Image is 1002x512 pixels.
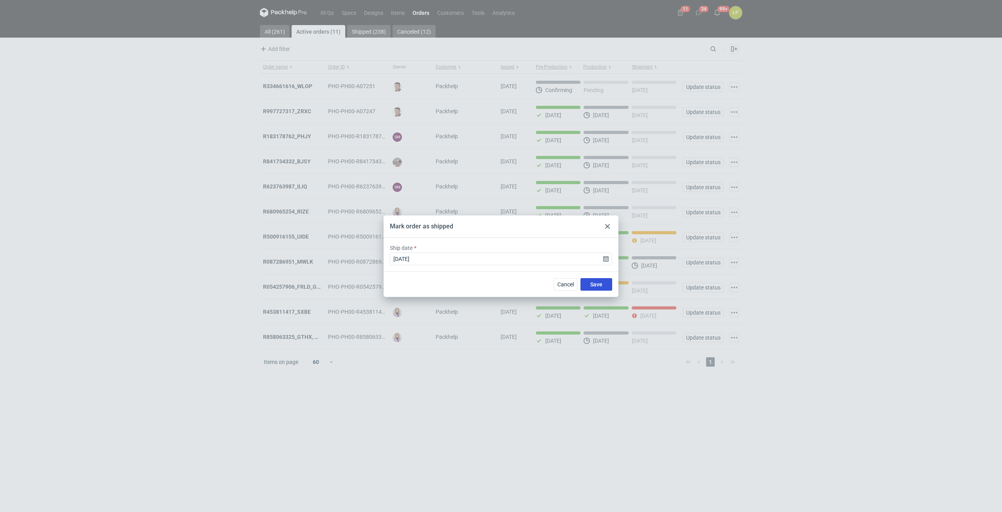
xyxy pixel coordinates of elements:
button: Save [580,278,612,291]
button: Cancel [554,278,577,291]
span: Save [590,282,602,287]
span: Cancel [557,282,574,287]
label: Ship date [390,244,413,252]
div: Mark order as shipped [390,222,453,231]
